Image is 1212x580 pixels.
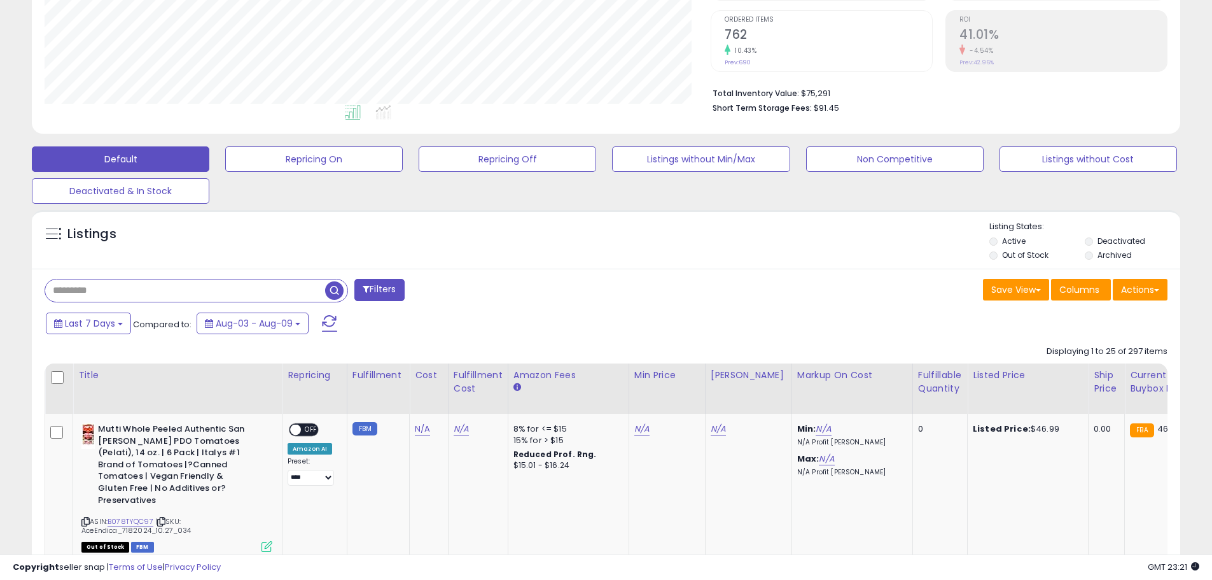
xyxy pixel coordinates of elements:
[612,146,790,172] button: Listings without Min/Max
[711,369,786,382] div: [PERSON_NAME]
[98,423,253,509] b: Mutti Whole Peeled Authentic San [PERSON_NAME] PDO Tomatoes (Pelati), 14 oz. | 6 Pack | Italys #1...
[806,146,984,172] button: Non Competitive
[918,423,958,435] div: 0
[352,422,377,435] small: FBM
[989,221,1180,233] p: Listing States:
[133,318,192,330] span: Compared to:
[288,369,342,382] div: Repricing
[81,423,95,449] img: 51Qk4+6ntqL._SL40_.jpg
[1157,423,1181,435] span: 46.99
[415,369,443,382] div: Cost
[513,449,597,460] b: Reduced Prof. Rng.
[1113,279,1167,301] button: Actions
[1130,423,1153,437] small: FBA
[65,317,115,330] span: Last 7 Days
[730,46,756,55] small: 10.43%
[713,103,812,113] b: Short Term Storage Fees:
[419,146,596,172] button: Repricing Off
[1148,561,1199,573] span: 2025-08-17 23:21 GMT
[959,27,1167,45] h2: 41.01%
[1047,346,1167,358] div: Displaying 1 to 25 of 297 items
[352,369,404,382] div: Fulfillment
[816,423,831,435] a: N/A
[131,542,154,553] span: FBM
[32,178,209,204] button: Deactivated & In Stock
[973,369,1083,382] div: Listed Price
[725,59,751,66] small: Prev: 690
[1097,250,1132,260] label: Archived
[13,562,221,574] div: seller snap | |
[959,17,1167,24] span: ROI
[1051,279,1111,301] button: Columns
[973,423,1078,435] div: $46.99
[216,317,293,330] span: Aug-03 - Aug-09
[1097,236,1145,246] label: Deactivated
[165,561,221,573] a: Privacy Policy
[814,102,839,114] span: $91.45
[454,423,469,435] a: N/A
[288,443,332,455] div: Amazon AI
[1059,283,1099,296] span: Columns
[797,423,816,435] b: Min:
[513,423,619,435] div: 8% for <= $15
[1002,236,1026,246] label: Active
[1130,369,1195,395] div: Current Buybox Price
[965,46,993,55] small: -4.54%
[725,27,932,45] h2: 762
[513,460,619,471] div: $15.01 - $16.24
[67,225,116,243] h5: Listings
[81,516,192,535] span: | SKU: AceEndica_7182024_10.27_034
[797,453,819,465] b: Max:
[959,59,994,66] small: Prev: 42.96%
[513,435,619,446] div: 15% for > $15
[713,85,1158,100] li: $75,291
[1000,146,1177,172] button: Listings without Cost
[711,423,726,435] a: N/A
[725,17,932,24] span: Ordered Items
[354,279,404,301] button: Filters
[288,457,337,486] div: Preset:
[108,516,153,527] a: B078TYQC97
[197,313,309,334] button: Aug-03 - Aug-09
[513,382,521,393] small: Amazon Fees.
[81,542,129,553] span: All listings that are currently out of stock and unavailable for purchase on Amazon
[797,468,903,477] p: N/A Profit [PERSON_NAME]
[918,369,962,395] div: Fulfillable Quantity
[225,146,403,172] button: Repricing On
[78,369,277,382] div: Title
[109,561,163,573] a: Terms of Use
[797,438,903,447] p: N/A Profit [PERSON_NAME]
[791,364,912,414] th: The percentage added to the cost of goods (COGS) that forms the calculator for Min & Max prices.
[415,423,430,435] a: N/A
[32,146,209,172] button: Default
[1094,369,1119,395] div: Ship Price
[1002,250,1048,260] label: Out of Stock
[973,423,1031,435] b: Listed Price:
[513,369,623,382] div: Amazon Fees
[301,425,321,435] span: OFF
[1094,423,1115,435] div: 0.00
[713,88,799,99] b: Total Inventory Value:
[819,453,834,465] a: N/A
[634,369,700,382] div: Min Price
[46,313,131,334] button: Last 7 Days
[797,369,907,382] div: Markup on Cost
[13,561,59,573] strong: Copyright
[454,369,503,395] div: Fulfillment Cost
[983,279,1049,301] button: Save View
[634,423,650,435] a: N/A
